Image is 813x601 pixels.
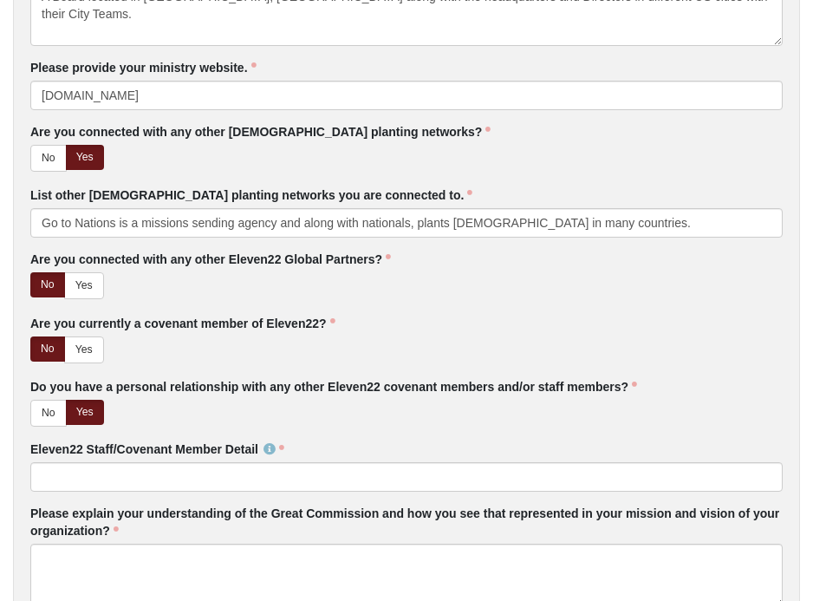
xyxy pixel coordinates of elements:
[66,400,104,425] a: Yes
[30,336,65,362] a: No
[30,59,257,76] label: Please provide your ministry website.
[30,378,637,395] label: Do you have a personal relationship with any other Eleven22 covenant members and/or staff members?
[66,145,104,170] a: Yes
[30,441,284,458] label: Eleven22 Staff/Covenant Member Detail
[30,145,67,172] a: No
[30,315,335,332] label: Are you currently a covenant member of Eleven22?
[64,272,104,299] a: Yes
[30,272,65,297] a: No
[30,400,67,427] a: No
[30,123,491,140] label: Are you connected with any other [DEMOGRAPHIC_DATA] planting networks?
[30,505,783,539] label: Please explain your understanding of the Great Commission and how you see that represented in you...
[30,251,391,268] label: Are you connected with any other Eleven22 Global Partners?
[30,186,472,204] label: List other [DEMOGRAPHIC_DATA] planting networks you are connected to.
[64,336,104,363] a: Yes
